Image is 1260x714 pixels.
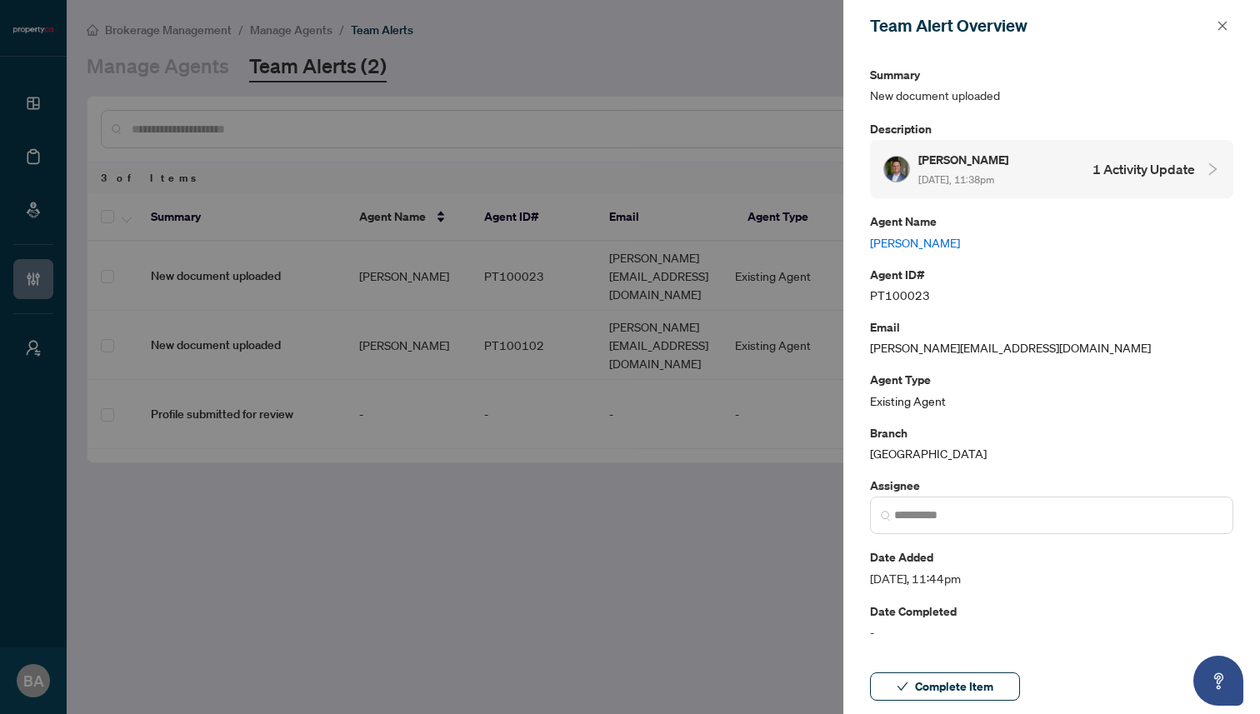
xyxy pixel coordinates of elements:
p: Assignee [870,476,1233,495]
span: check [897,681,908,692]
div: Profile Icon[PERSON_NAME] [DATE], 11:38pm1 Activity Update [870,140,1233,198]
div: Existing Agent [870,370,1233,409]
div: PT100023 [870,265,1233,304]
span: [DATE], 11:44pm [870,569,1233,588]
span: New document uploaded [870,86,1233,105]
span: - [870,623,1233,642]
div: [GEOGRAPHIC_DATA] [870,423,1233,462]
a: [PERSON_NAME] [870,233,1233,252]
span: [DATE], 11:38pm [918,173,994,186]
button: Open asap [1193,656,1243,706]
img: search_icon [881,511,891,521]
p: Summary [870,65,1233,84]
span: Complete Item [915,673,993,700]
button: Complete Item [870,672,1020,701]
div: Team Alert Overview [870,13,1212,38]
p: Date Added [870,547,1233,567]
p: Date Completed [870,602,1233,621]
p: Branch [870,423,1233,442]
img: Profile Icon [884,157,909,182]
p: Agent ID# [870,265,1233,284]
h5: [PERSON_NAME] [918,150,1011,169]
div: [PERSON_NAME][EMAIL_ADDRESS][DOMAIN_NAME] [870,317,1233,357]
h4: 1 Activity Update [1092,159,1195,179]
span: close [1217,20,1228,32]
p: Email [870,317,1233,337]
p: Agent Type [870,370,1233,389]
span: collapsed [1205,162,1220,177]
p: Completed By [870,656,1233,675]
p: Agent Name [870,212,1233,231]
p: Description [870,119,1233,138]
